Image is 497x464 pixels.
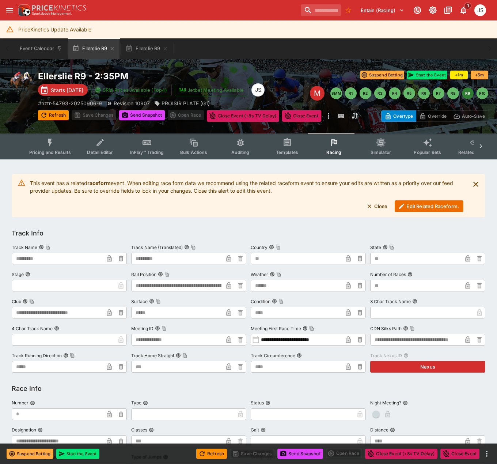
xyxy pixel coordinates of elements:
button: Type [143,400,148,405]
button: close [469,178,482,191]
button: Overtype [381,110,416,122]
img: PriceKinetics [32,5,86,11]
img: horse_racing.png [9,71,32,94]
button: Auto-Save [450,110,488,122]
button: 4 Char Track Name [54,326,59,331]
button: more [482,449,491,458]
div: PROISIR PLATE (G1) [154,99,210,107]
button: Connected to PK [411,4,424,17]
p: Track Name [12,244,37,250]
button: Classes [149,427,154,433]
button: Copy To Clipboard [164,272,170,277]
p: 4 Char Track Name [12,325,53,332]
button: SRM Prices Available (Top4) [91,84,172,96]
button: Meeting IDCopy To Clipboard [155,326,160,331]
button: Toggle light/dark mode [426,4,439,17]
p: CDN Silks Path [370,325,402,332]
button: John Seaton [472,2,488,18]
button: Close Event (+8s TV Delay) [207,110,279,122]
p: Club [12,298,21,305]
button: R10 [477,87,488,99]
p: Gait [251,427,259,433]
button: R6 [418,87,430,99]
div: split button [168,110,204,120]
p: PROISIR PLATE (G1) [162,99,210,107]
button: Number of Races [407,272,413,277]
button: No Bookmarks [342,4,354,16]
button: Copy To Clipboard [70,353,75,358]
p: Meeting First Race Time [251,325,301,332]
p: Auto-Save [462,112,485,120]
img: jetbet-logo.svg [179,86,186,94]
button: R7 [433,87,444,99]
button: Copy To Clipboard [278,299,284,304]
button: Number [30,400,35,405]
p: Number [12,400,29,406]
button: CountryCopy To Clipboard [269,245,274,250]
button: Copy To Clipboard [45,245,50,250]
button: Track Circumference [297,353,302,358]
button: Send Snapshot [119,110,165,120]
button: Close Event [440,449,479,459]
div: Event type filters [23,133,474,159]
p: Number of Races [370,271,406,278]
button: Gait [261,427,266,433]
div: John Seaton [474,4,486,16]
button: Designation [38,427,43,433]
button: ConditionCopy To Clipboard [272,299,277,304]
button: Close [363,200,392,212]
button: R9 [462,87,474,99]
span: Detail Editor [87,150,113,155]
span: Simulator [371,150,391,155]
button: Track Running DirectionCopy To Clipboard [63,353,68,358]
button: Documentation [441,4,455,17]
button: Track Nexus ID [403,353,409,358]
button: Copy To Clipboard [389,245,394,250]
button: R2 [360,87,371,99]
button: R3 [374,87,386,99]
button: R5 [403,87,415,99]
button: Send Snapshot [277,449,323,459]
p: Overtype [393,112,413,120]
div: PriceKinetics Update Available [18,23,91,36]
span: Bulk Actions [180,150,207,155]
div: This event has a related event. When editing race form data we recommend using the related racefo... [30,176,463,215]
button: more [324,110,333,122]
button: Close Event (+8s TV Delay) [365,449,437,459]
p: Status [251,400,264,406]
p: Track Name (Translated) [131,244,183,250]
nav: pagination navigation [330,87,488,99]
span: Related Events [458,150,490,155]
div: split button [326,448,362,459]
button: Copy To Clipboard [309,326,314,331]
button: ClubCopy To Clipboard [23,299,28,304]
p: Track Running Direction [12,352,62,359]
p: Country [251,244,268,250]
div: John Seaton [251,83,265,97]
button: Jetbet Meeting Available [175,84,248,96]
button: Meeting First Race TimeCopy To Clipboard [303,326,308,331]
button: Ellerslie R9 [68,38,119,59]
p: Stage [12,271,24,278]
button: Status [265,400,270,405]
button: +1m [450,71,468,79]
button: Override [416,110,450,122]
p: Track Nexus ID [370,352,402,359]
p: Classes [131,427,147,433]
button: Copy To Clipboard [276,245,281,250]
button: Rail PositionCopy To Clipboard [158,272,163,277]
p: Rail Position [131,271,156,278]
button: Copy To Clipboard [191,245,196,250]
span: Pricing and Results [29,150,71,155]
p: Meeting ID [131,325,153,332]
button: StateCopy To Clipboard [383,245,388,250]
button: Event Calendar [15,38,67,59]
button: Copy To Clipboard [29,299,34,304]
h5: Race Info [12,384,42,393]
img: PriceKinetics Logo [16,3,31,18]
button: Edit Related Raceform. [395,200,463,212]
p: Copy To Clipboard [38,99,102,107]
p: Override [428,112,447,120]
button: Suspend Betting [360,71,404,79]
span: Auditing [231,150,249,155]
